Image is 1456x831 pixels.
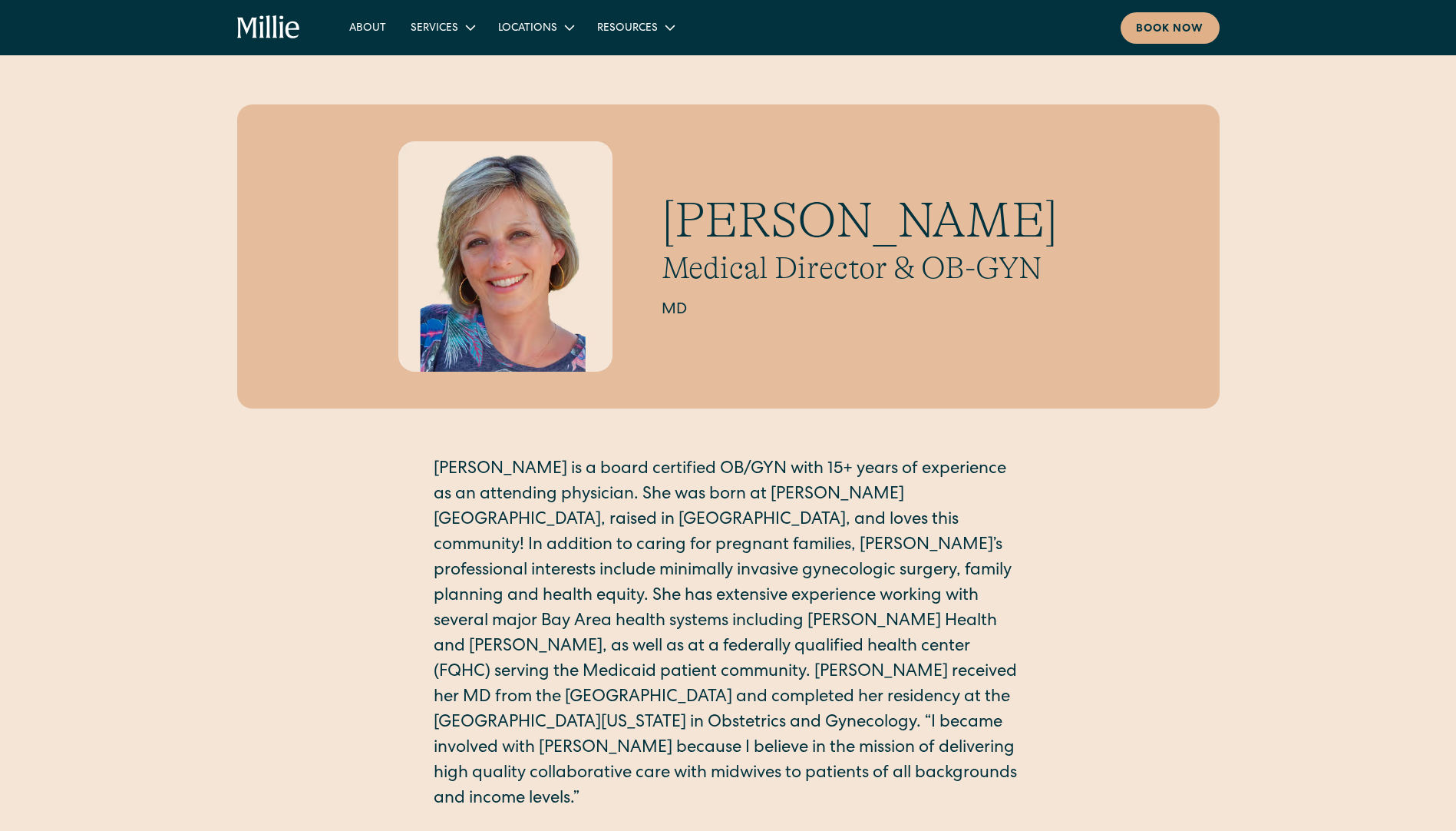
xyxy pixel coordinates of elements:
[237,15,301,40] a: home
[597,21,658,37] div: Resources
[411,21,458,37] div: Services
[398,15,486,40] div: Services
[662,191,1058,250] h1: [PERSON_NAME]
[337,15,398,40] a: About
[585,15,685,40] div: Resources
[434,458,1023,813] p: [PERSON_NAME] is a board certified OB/GYN with 15+ years of experience as an attending physician....
[1121,12,1220,44] a: Book now
[1136,22,1204,38] div: Book now
[498,21,557,37] div: Locations
[662,250,1058,286] h2: Medical Director & OB-GYN
[662,299,1058,322] h2: MD
[486,15,585,40] div: Locations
